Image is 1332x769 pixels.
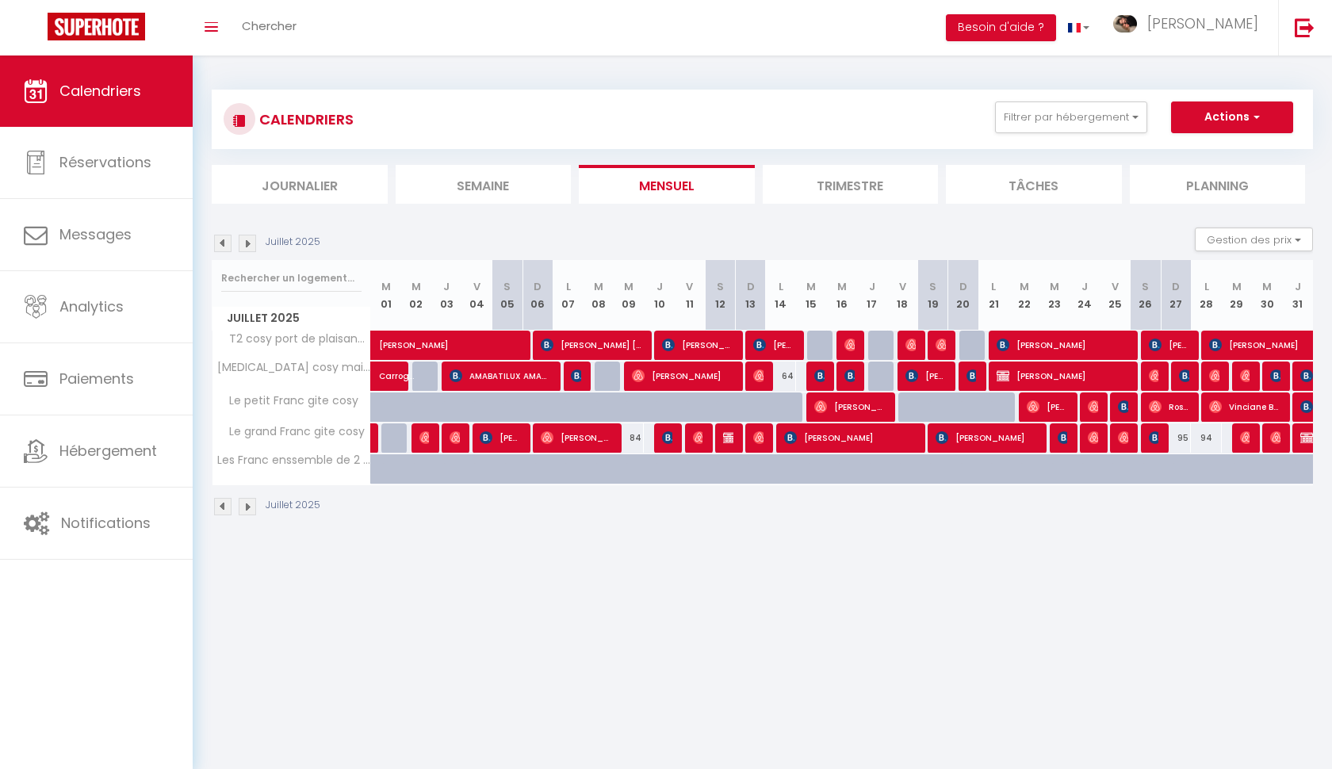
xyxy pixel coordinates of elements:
[966,361,977,391] span: [PERSON_NAME]
[1270,361,1280,391] span: [PERSON_NAME]
[443,279,450,294] abbr: J
[656,279,663,294] abbr: J
[1131,260,1161,331] th: 26
[991,279,996,294] abbr: L
[579,165,755,204] li: Mensuel
[59,224,132,244] span: Messages
[379,353,415,383] span: Carroger Audran
[1149,392,1189,422] span: Rosemarijn De
[13,6,60,54] button: Ouvrir le widget de chat LiveChat
[1058,423,1068,453] span: [DEMOGRAPHIC_DATA][PERSON_NAME]
[215,454,373,466] span: Les Franc enssemble de 2 gites qui en font un grand
[553,260,583,331] th: 07
[905,361,946,391] span: [PERSON_NAME]
[401,260,431,331] th: 02
[766,260,796,331] th: 14
[1295,279,1301,294] abbr: J
[461,260,492,331] th: 04
[766,362,796,391] div: 64
[632,361,733,391] span: [PERSON_NAME]
[978,260,1009,331] th: 21
[1295,17,1315,37] img: logout
[1100,260,1130,331] th: 25
[584,260,614,331] th: 08
[997,330,1127,360] span: [PERSON_NAME]
[419,423,430,453] span: [PERSON_NAME]
[371,423,379,453] a: [PERSON_NAME]
[675,260,705,331] th: 11
[1112,279,1119,294] abbr: V
[371,331,401,361] a: [PERSON_NAME]
[566,279,571,294] abbr: L
[844,330,855,360] span: [PERSON_NAME]
[1179,361,1189,391] span: [PERSON_NAME]
[541,423,611,453] span: [PERSON_NAME]
[1270,423,1280,453] span: [PERSON_NAME]
[1172,279,1180,294] abbr: D
[959,279,967,294] abbr: D
[929,279,936,294] abbr: S
[215,362,373,373] span: [MEDICAL_DATA] cosy maison de ville terrasse au calme
[1222,260,1252,331] th: 29
[381,279,391,294] abbr: M
[1240,423,1250,453] span: [PERSON_NAME]
[1262,279,1272,294] abbr: M
[1171,101,1293,133] button: Actions
[614,423,644,453] div: 84
[1209,361,1219,391] span: [PERSON_NAME]
[1081,279,1088,294] abbr: J
[995,101,1147,133] button: Filtrer par hébergement
[796,260,826,331] th: 15
[1209,392,1280,422] span: Vinciane Budan De Russé
[59,81,141,101] span: Calendriers
[450,361,550,391] span: AMABATILUX AMABATILUX
[1240,361,1250,391] span: [PERSON_NAME]
[61,513,151,533] span: Notifications
[242,17,297,34] span: Chercher
[735,260,765,331] th: 13
[450,423,460,453] span: [PERSON_NAME]
[571,361,581,391] span: [PERSON_NAME]
[686,279,693,294] abbr: V
[1191,260,1221,331] th: 28
[541,330,641,360] span: [PERSON_NAME] [PERSON_NAME]
[215,331,373,348] span: T2 cosy port de plaisance
[266,235,320,250] p: Juillet 2025
[480,423,520,453] span: [PERSON_NAME]
[1142,279,1149,294] abbr: S
[753,361,764,391] span: [PERSON_NAME]
[534,279,542,294] abbr: D
[887,260,917,331] th: 18
[1113,15,1137,33] img: ...
[255,101,354,137] h3: CALENDRIERS
[614,260,644,331] th: 09
[1195,228,1313,251] button: Gestion des prix
[662,330,733,360] span: [PERSON_NAME]
[1282,260,1313,331] th: 31
[779,279,783,294] abbr: L
[662,423,672,453] span: [PERSON_NAME]
[48,13,145,40] img: Super Booking
[59,152,151,172] span: Réservations
[936,330,946,360] span: [PERSON_NAME]
[1149,361,1159,391] span: [PERSON_NAME]
[1118,392,1128,422] span: [PERSON_NAME]
[1252,260,1282,331] th: 30
[899,279,906,294] abbr: V
[594,279,603,294] abbr: M
[1050,279,1059,294] abbr: M
[1161,260,1191,331] th: 27
[946,14,1056,41] button: Besoin d'aide ?
[869,279,875,294] abbr: J
[723,423,733,453] span: [PERSON_NAME]
[522,260,553,331] th: 06
[266,498,320,513] p: Juillet 2025
[747,279,755,294] abbr: D
[806,279,816,294] abbr: M
[1191,423,1221,453] div: 94
[1009,260,1039,331] th: 22
[644,260,674,331] th: 10
[1088,392,1098,422] span: [PERSON_NAME]
[1149,423,1159,453] span: [PERSON_NAME]
[371,362,401,392] a: Carroger Audran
